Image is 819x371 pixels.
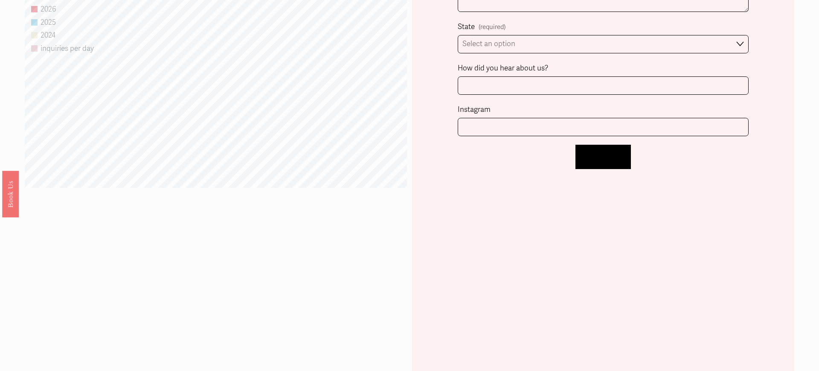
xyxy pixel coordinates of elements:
[479,21,505,32] span: (required)
[458,62,548,75] span: How did you hear about us?
[575,145,631,169] button: SubmittingSubmitting
[458,35,749,53] select: State
[585,152,621,161] span: Submitting
[458,103,491,117] span: Instagram
[2,170,19,217] a: Book Us
[458,20,475,34] span: State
